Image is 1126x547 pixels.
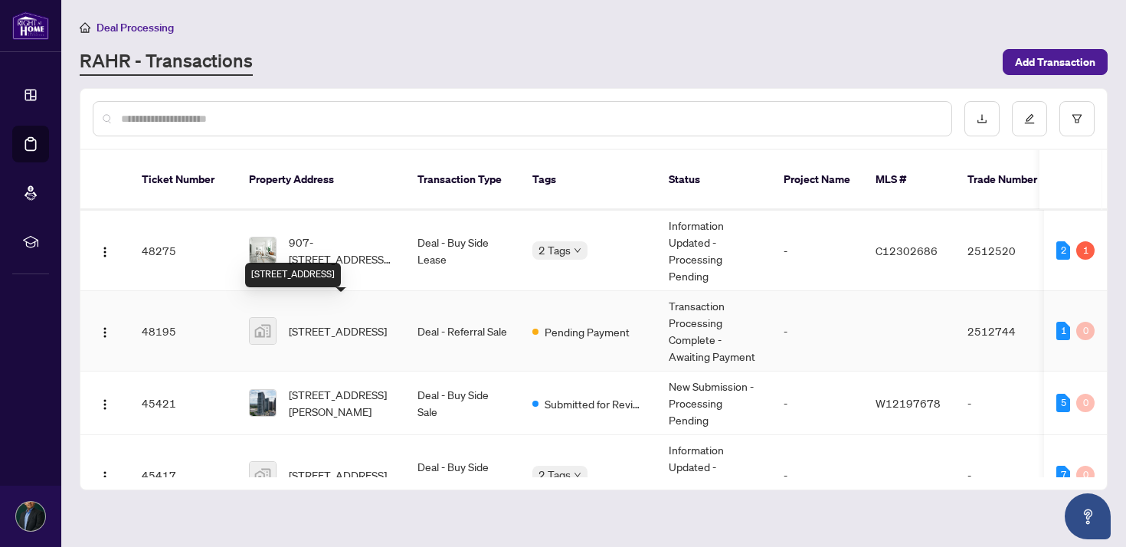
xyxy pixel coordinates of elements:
[771,372,863,435] td: -
[656,291,771,372] td: Transaction Processing Complete - Awaiting Payment
[771,435,863,516] td: -
[237,150,405,210] th: Property Address
[1076,241,1095,260] div: 1
[245,263,341,287] div: [STREET_ADDRESS]
[99,326,111,339] img: Logo
[1072,113,1082,124] span: filter
[955,211,1062,291] td: 2512520
[405,435,520,516] td: Deal - Buy Side Sale
[955,435,1062,516] td: -
[93,319,117,343] button: Logo
[955,372,1062,435] td: -
[545,323,630,340] span: Pending Payment
[656,211,771,291] td: Information Updated - Processing Pending
[876,396,941,410] span: W12197678
[1012,101,1047,136] button: edit
[1015,50,1095,74] span: Add Transaction
[538,466,571,483] span: 2 Tags
[129,150,237,210] th: Ticket Number
[1056,322,1070,340] div: 1
[1065,493,1111,539] button: Open asap
[289,467,387,483] span: [STREET_ADDRESS]
[129,435,237,516] td: 45417
[1076,394,1095,412] div: 0
[93,463,117,487] button: Logo
[771,291,863,372] td: -
[99,398,111,411] img: Logo
[16,502,45,531] img: Profile Icon
[656,372,771,435] td: New Submission - Processing Pending
[250,390,276,416] img: thumbnail-img
[876,244,938,257] span: C12302686
[1024,113,1035,124] span: edit
[405,372,520,435] td: Deal - Buy Side Sale
[289,234,393,267] span: 907-[STREET_ADDRESS][PERSON_NAME]
[250,318,276,344] img: thumbnail-img
[1056,466,1070,484] div: 7
[80,48,253,76] a: RAHR - Transactions
[405,291,520,372] td: Deal - Referral Sale
[955,291,1062,372] td: 2512744
[99,470,111,483] img: Logo
[129,211,237,291] td: 48275
[1076,466,1095,484] div: 0
[80,22,90,33] span: home
[1076,322,1095,340] div: 0
[964,101,1000,136] button: download
[574,471,581,479] span: down
[656,150,771,210] th: Status
[129,291,237,372] td: 48195
[863,150,955,210] th: MLS #
[1003,49,1108,75] button: Add Transaction
[1056,241,1070,260] div: 2
[977,113,987,124] span: download
[12,11,49,40] img: logo
[1056,394,1070,412] div: 5
[250,237,276,264] img: thumbnail-img
[1059,101,1095,136] button: filter
[93,391,117,415] button: Logo
[574,247,581,254] span: down
[656,435,771,516] td: Information Updated - Processing Pending
[97,21,174,34] span: Deal Processing
[771,150,863,210] th: Project Name
[520,150,656,210] th: Tags
[289,323,387,339] span: [STREET_ADDRESS]
[250,462,276,488] img: thumbnail-img
[405,150,520,210] th: Transaction Type
[289,386,393,420] span: [STREET_ADDRESS][PERSON_NAME]
[99,246,111,258] img: Logo
[129,372,237,435] td: 45421
[405,211,520,291] td: Deal - Buy Side Lease
[93,238,117,263] button: Logo
[538,241,571,259] span: 2 Tags
[545,395,644,412] span: Submitted for Review
[955,150,1062,210] th: Trade Number
[771,211,863,291] td: -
